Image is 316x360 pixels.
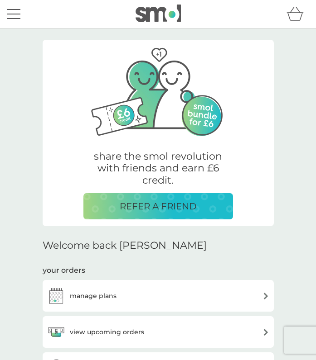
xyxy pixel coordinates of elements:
[136,5,181,22] img: smol
[83,193,233,219] button: REFER A FRIEND
[43,41,274,226] a: Two friends, one with their arm around the other.share the smol revolution with friends and earn ...
[83,151,233,186] p: share the smol revolution with friends and earn £6 credit.
[7,5,20,23] button: menu
[70,327,144,337] h3: view upcoming orders
[263,329,269,336] img: arrow right
[83,40,233,139] img: Two friends, one with their arm around the other.
[120,199,197,213] p: REFER A FRIEND
[287,5,309,23] div: basket
[70,291,117,301] h3: manage plans
[43,265,85,275] h3: your orders
[263,293,269,299] img: arrow right
[43,240,207,251] h2: Welcome back [PERSON_NAME]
